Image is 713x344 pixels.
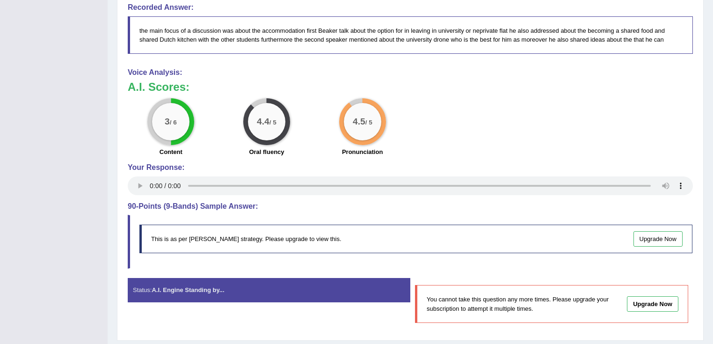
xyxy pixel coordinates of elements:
big: 3 [165,117,170,127]
strong: A.I. Engine Standing by... [152,286,224,293]
b: A.I. Scores: [128,81,189,93]
a: Upgrade Now [633,231,683,247]
div: Status: [128,278,410,302]
big: 4.4 [257,117,269,127]
small: / 5 [365,119,372,126]
h4: 90-Points (9-Bands) Sample Answer: [128,202,693,211]
div: This is as per [PERSON_NAME] strategy. Please upgrade to view this. [139,225,692,253]
label: Oral fluency [249,147,284,156]
blockquote: the main focus of a discussion was about the accommodation first Beaker talk about the option for... [128,16,693,54]
small: / 5 [269,119,276,126]
big: 4.5 [353,117,365,127]
label: Pronunciation [342,147,383,156]
h4: Voice Analysis: [128,68,693,77]
a: Upgrade Now [627,296,678,312]
label: Content [160,147,182,156]
small: / 6 [170,119,177,126]
p: You cannot take this question any more times. Please upgrade your subscription to attempt it mult... [427,295,616,313]
h4: Recorded Answer: [128,3,693,12]
h4: Your Response: [128,163,693,172]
